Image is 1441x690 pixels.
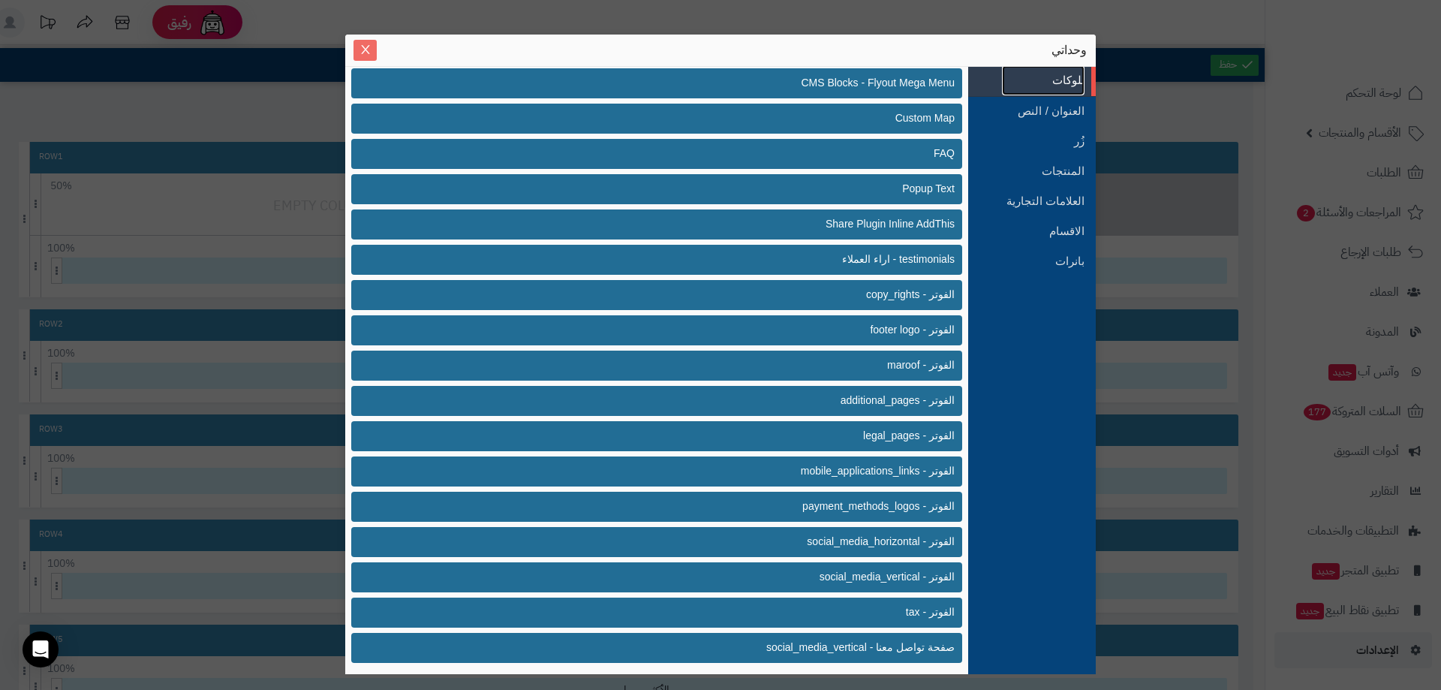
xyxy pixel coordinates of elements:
span: الفوتر - footer logo [870,322,955,338]
span: الفوتر - additional_pages [841,393,955,408]
a: صفحة تواصل معنا - social_media_vertical [404,634,962,662]
span: الفوتر - tax [906,604,955,620]
div: وحداتي [354,42,1087,59]
a: FAQ [404,140,962,168]
a: بلوكات [1002,65,1085,95]
span: الفوتر - legal_pages [863,428,955,444]
a: الفوتر - copy_rights [404,281,962,309]
a: بانرات [1002,246,1085,276]
a: Share Plugin Inline AddThis [404,210,962,239]
span: الفوتر - copy_rights [866,287,955,303]
a: زُر [1002,126,1085,156]
a: الفوتر - legal_pages [404,422,962,450]
span: الفوتر - payment_methods_logos [802,499,955,514]
a: Popup Text [404,175,962,203]
span: الفوتر - social_media_horizontal [807,534,955,550]
div: Open Intercom Messenger [23,631,59,667]
a: الفوتر - mobile_applications_links [404,457,962,486]
a: الاقسام [1002,216,1085,246]
a: الفوتر - social_media_vertical [404,563,962,592]
span: الفوتر - maroof [887,357,955,373]
a: CMS Blocks - Flyout Mega Menu [404,69,962,98]
a: العنوان / النص [1002,96,1085,126]
a: Custom Map [404,104,962,133]
a: testimonials - اراء العملاء [404,246,962,274]
span: صفحة تواصل معنا - social_media_vertical [766,640,955,655]
a: الفوتر - payment_methods_logos [404,493,962,521]
button: Close [353,40,377,61]
a: العلامات التجارية [1002,186,1085,216]
span: الفوتر - mobile_applications_links [801,463,955,479]
span: الفوتر - social_media_vertical [820,569,955,585]
span: testimonials - اراء العملاء [842,252,955,267]
span: Popup Text [902,181,955,197]
a: الفوتر - tax [404,598,962,627]
a: المنتجات [1002,156,1085,186]
a: الفوتر - additional_pages [404,387,962,415]
span: FAQ [934,146,955,161]
a: الفوتر - maroof [404,351,962,380]
a: الفوتر - footer logo [404,316,962,345]
span: Share Plugin Inline AddThis [826,216,955,232]
span: Custom Map [895,110,955,126]
a: الفوتر - social_media_horizontal [404,528,962,556]
span: CMS Blocks - Flyout Mega Menu [801,75,955,91]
